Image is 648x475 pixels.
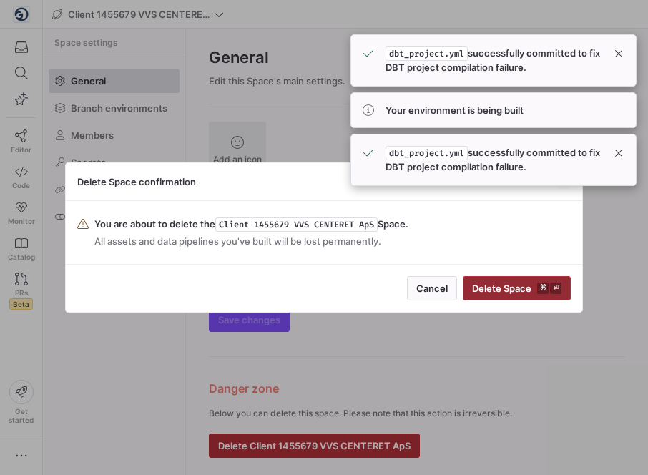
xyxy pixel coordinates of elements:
span: You are about to delete the Space. [94,218,408,230]
span: All assets and data pipelines you've built will be lost permanently. [94,235,408,247]
kbd: ⏎ [550,283,561,294]
span: Cancel [416,283,448,294]
button: Cancel [407,276,457,300]
span: dbt_project.yml [386,146,468,160]
span: successfully committed to fix DBT project compilation failure. [386,146,602,174]
kbd: ⌘ [537,283,549,294]
h3: Delete Space confirmation [77,176,196,187]
span: Client 1455679 VVS CENTERET ApS [215,217,378,232]
button: Delete Space⌘⏎ [463,276,571,300]
span: dbt_project.yml [386,46,468,61]
span: Delete Space [472,283,561,294]
span: Your environment is being built [386,104,524,116]
span: successfully committed to fix DBT project compilation failure. [386,46,602,74]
